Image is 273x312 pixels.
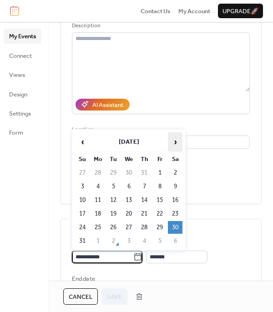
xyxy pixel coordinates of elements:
[106,207,121,220] td: 19
[137,194,152,206] td: 14
[106,194,121,206] td: 12
[63,288,98,305] button: Cancel
[218,4,263,18] button: Upgrade🚀
[178,6,210,15] a: My Account
[91,180,105,193] td: 4
[75,153,90,166] th: Su
[121,180,136,193] td: 6
[91,207,105,220] td: 18
[168,207,182,220] td: 23
[106,166,121,179] td: 29
[121,194,136,206] td: 13
[75,180,90,193] td: 3
[9,32,36,41] span: My Events
[152,180,167,193] td: 8
[4,87,41,101] a: Design
[121,166,136,179] td: 30
[106,235,121,247] td: 2
[4,106,41,121] a: Settings
[121,207,136,220] td: 20
[168,180,182,193] td: 9
[75,207,90,220] td: 17
[91,166,105,179] td: 28
[75,221,90,234] td: 24
[152,153,167,166] th: Fr
[137,221,152,234] td: 28
[152,221,167,234] td: 29
[106,221,121,234] td: 26
[4,125,41,140] a: Form
[168,194,182,206] td: 16
[168,235,182,247] td: 6
[9,51,32,60] span: Connect
[72,21,248,30] div: Description
[106,153,121,166] th: Tu
[152,194,167,206] td: 15
[72,125,248,134] div: Location
[137,207,152,220] td: 21
[121,221,136,234] td: 27
[76,133,89,151] span: ‹
[178,7,210,16] span: My Account
[152,235,167,247] td: 5
[152,166,167,179] td: 1
[168,153,182,166] th: Sa
[222,7,258,16] span: Upgrade 🚀
[72,274,95,283] div: End date
[137,166,152,179] td: 31
[168,133,182,151] span: ›
[121,153,136,166] th: We
[76,99,130,111] button: AI Assistant
[106,180,121,193] td: 5
[75,194,90,206] td: 10
[152,207,167,220] td: 22
[121,235,136,247] td: 3
[141,7,171,16] span: Contact Us
[4,67,41,82] a: Views
[9,70,25,80] span: Views
[4,29,41,43] a: My Events
[92,101,123,110] div: AI Assistant
[91,194,105,206] td: 11
[9,109,31,118] span: Settings
[91,132,167,152] th: [DATE]
[168,221,182,234] td: 30
[137,235,152,247] td: 4
[137,153,152,166] th: Th
[9,128,23,137] span: Form
[69,292,92,302] span: Cancel
[137,180,152,193] td: 7
[168,166,182,179] td: 2
[141,6,171,15] a: Contact Us
[4,48,41,63] a: Connect
[75,235,90,247] td: 31
[75,166,90,179] td: 27
[91,153,105,166] th: Mo
[91,221,105,234] td: 25
[91,235,105,247] td: 1
[10,6,19,16] img: logo
[9,90,27,99] span: Design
